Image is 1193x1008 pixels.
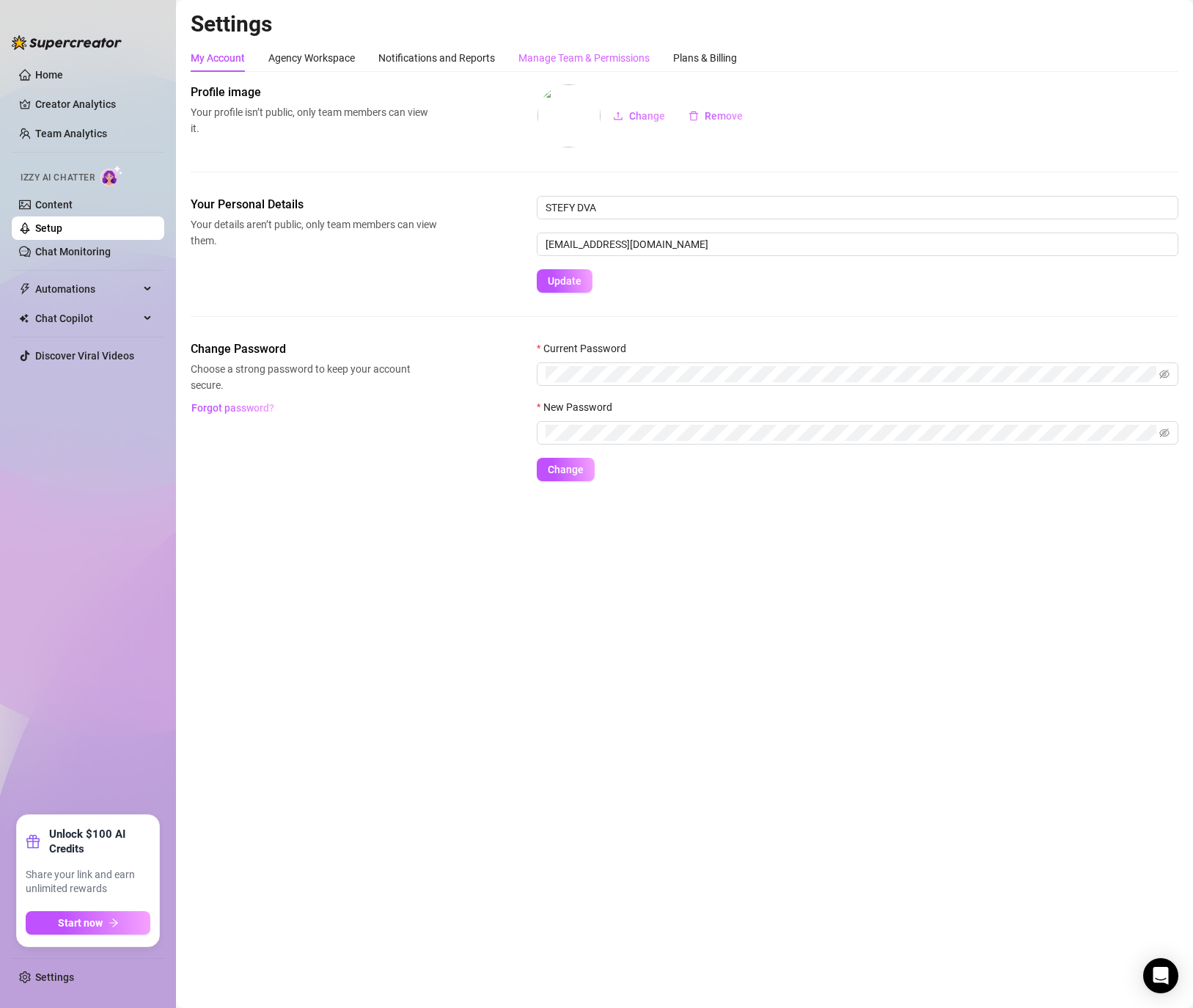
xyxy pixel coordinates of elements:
div: Notifications and Reports [378,50,495,66]
input: New Password [546,425,1156,441]
a: Setup [35,222,62,234]
span: Izzy AI Chatter [21,171,95,185]
span: delete [689,111,699,121]
img: profilePics%2Fqht6QgC3YSM5nHrYR1G2uRKaphB3.jpeg [537,84,601,147]
input: Current Password [546,366,1156,382]
span: upload [613,111,623,121]
span: Change [629,110,665,122]
span: Your details aren’t public, only team members can view them. [191,216,437,249]
button: Update [537,269,592,293]
div: Open Intercom Messenger [1143,958,1178,993]
span: Choose a strong password to keep your account secure. [191,361,437,393]
a: Settings [35,971,74,983]
button: Remove [677,104,755,128]
div: My Account [191,50,245,66]
label: Current Password [537,340,636,357]
span: arrow-right [109,918,119,928]
button: Forgot password? [191,396,274,420]
span: thunderbolt [19,283,31,295]
span: Your Personal Details [191,196,437,213]
span: Update [548,275,581,287]
img: logo-BBDzfeDw.svg [12,35,122,50]
span: Automations [35,277,139,301]
a: Discover Viral Videos [35,350,134,362]
a: Chat Monitoring [35,246,111,258]
h2: Settings [191,10,1178,38]
span: Share your link and earn unlimited rewards [26,868,150,896]
span: Start now [58,917,103,929]
a: Creator Analytics [35,92,153,116]
span: Remove [705,110,743,122]
div: Manage Team & Permissions [518,50,650,66]
button: Change [601,104,677,128]
span: Change Password [191,340,437,358]
img: AI Chatter [100,165,123,186]
button: Start nowarrow-right [26,911,150,935]
a: Home [35,69,63,81]
div: Agency Workspace [268,50,355,66]
input: Enter new email [537,233,1178,256]
a: Team Analytics [35,128,107,139]
label: New Password [537,399,622,415]
a: Content [35,199,73,211]
span: Chat Copilot [35,307,139,330]
span: gift [26,834,40,849]
span: Change [548,464,584,475]
span: Forgot password? [191,402,274,414]
span: eye-invisible [1159,428,1170,438]
span: eye-invisible [1159,369,1170,379]
div: Plans & Billing [673,50,737,66]
input: Enter name [537,196,1178,219]
strong: Unlock $100 AI Credits [49,827,150,856]
span: Profile image [191,84,437,101]
button: Change [537,458,595,481]
span: Your profile isn’t public, only team members can view it. [191,104,437,136]
img: Chat Copilot [19,313,29,324]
